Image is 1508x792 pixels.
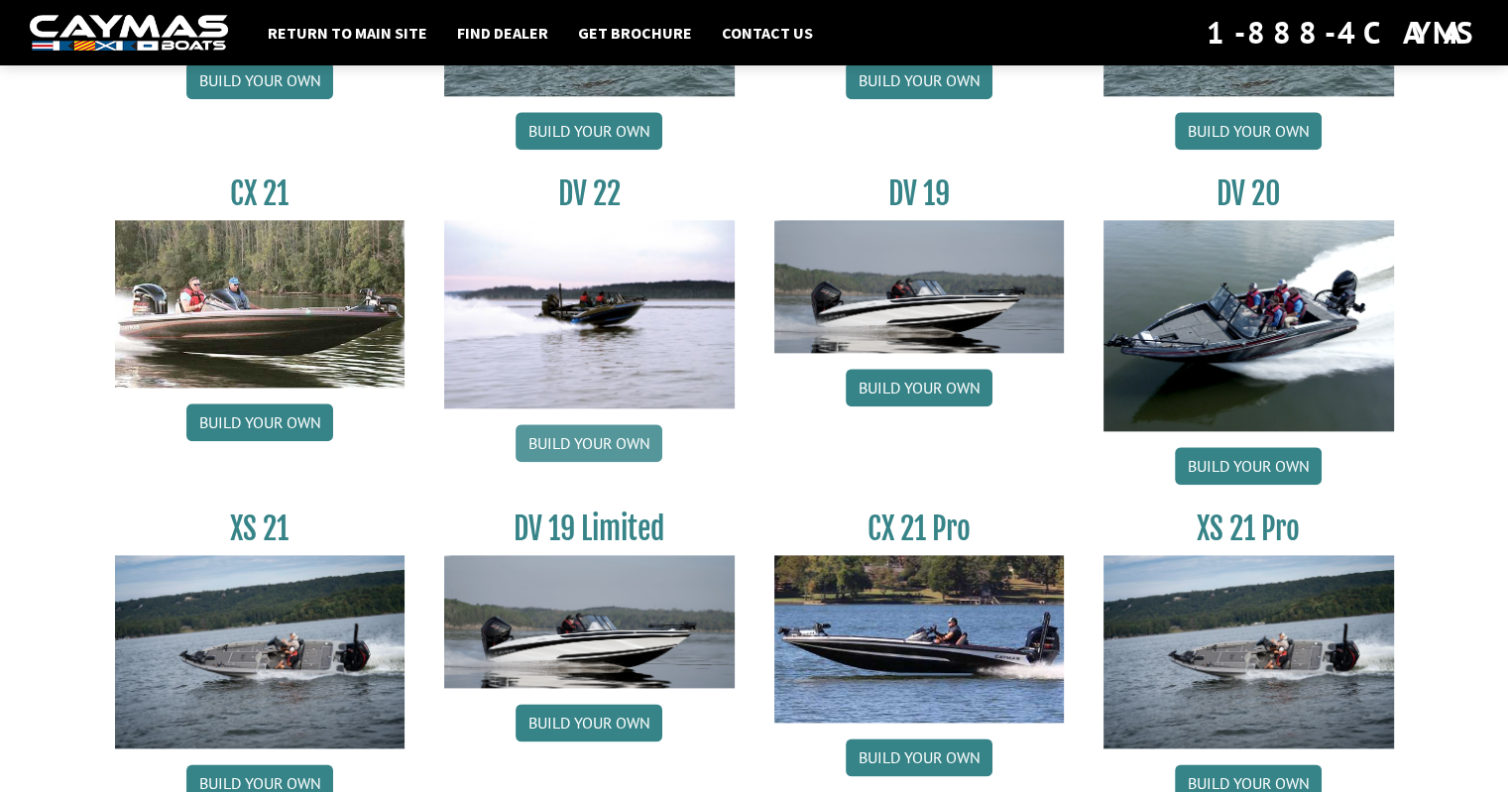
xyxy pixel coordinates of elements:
img: dv-19-ban_from_website_for_caymas_connect.png [444,555,735,688]
a: Build your own [186,403,333,441]
img: white-logo-c9c8dbefe5ff5ceceb0f0178aa75bf4bb51f6bca0971e226c86eb53dfe498488.png [30,15,228,52]
a: Build your own [516,424,662,462]
img: CX-21Pro_thumbnail.jpg [774,555,1065,722]
h3: DV 19 Limited [444,510,735,547]
a: Build your own [846,369,992,406]
a: Return to main site [258,20,437,46]
a: Build your own [1175,447,1322,485]
h3: XS 21 [115,510,406,547]
a: Build your own [846,738,992,776]
h3: XS 21 Pro [1103,510,1394,547]
h3: CX 21 [115,175,406,212]
a: Build your own [516,704,662,741]
img: DV_20_from_website_for_caymas_connect.png [1103,220,1394,431]
a: Get Brochure [568,20,702,46]
h3: CX 21 Pro [774,510,1065,547]
h3: DV 20 [1103,175,1394,212]
a: Build your own [846,61,992,99]
img: DV22_original_motor_cropped_for_caymas_connect.jpg [444,220,735,408]
a: Build your own [1175,112,1322,150]
div: 1-888-4CAYMAS [1207,11,1478,55]
a: Contact Us [712,20,823,46]
h3: DV 22 [444,175,735,212]
a: Build your own [186,61,333,99]
a: Find Dealer [447,20,558,46]
a: Build your own [516,112,662,150]
img: dv-19-ban_from_website_for_caymas_connect.png [774,220,1065,353]
h3: DV 19 [774,175,1065,212]
img: XS_21_thumbnail.jpg [115,555,406,748]
img: CX21_thumb.jpg [115,220,406,387]
img: XS_21_thumbnail.jpg [1103,555,1394,748]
